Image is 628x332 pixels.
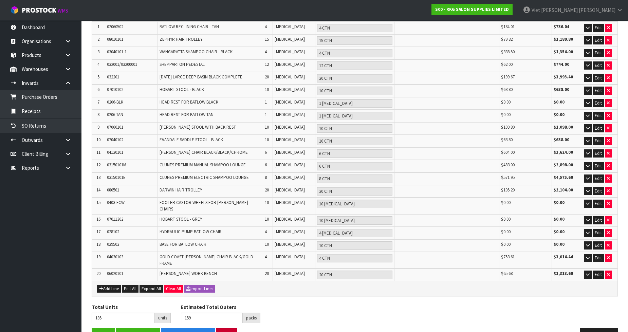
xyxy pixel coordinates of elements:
[160,24,219,30] span: BATLOW RECLINING CHAIR - TAN
[501,200,511,205] span: $0.00
[501,61,513,67] span: $62.00
[265,216,269,222] span: 10
[107,49,127,55] span: 03040101-1
[593,24,604,32] button: Edit
[265,200,269,205] span: 10
[265,36,269,42] span: 15
[275,229,305,235] span: [MEDICAL_DATA]
[275,174,305,180] span: [MEDICAL_DATA]
[275,241,305,247] span: [MEDICAL_DATA]
[10,6,19,14] img: cube-alt.png
[275,74,305,80] span: [MEDICAL_DATA]
[593,124,604,132] button: Edit
[265,241,269,247] span: 10
[160,61,205,67] span: SHEPPARTON PEDESTAL
[501,74,515,80] span: $199.67
[107,216,123,222] span: 07011302
[160,74,242,80] span: [DATE] LARGE DEEP BASIN BLACK COMPLETE
[275,36,305,42] span: [MEDICAL_DATA]
[501,137,513,143] span: $63.80
[501,271,513,276] span: $65.68
[265,49,267,55] span: 4
[554,187,573,193] strong: $2,104.00
[593,174,604,183] button: Edit
[107,187,119,193] span: 080501
[317,61,392,70] input: Pack Review
[554,149,573,155] strong: $3,624.00
[317,24,392,32] input: Pack Review
[275,24,305,30] span: [MEDICAL_DATA]
[317,229,392,237] input: Pack Review
[107,149,123,155] span: 04120101
[275,99,305,105] span: [MEDICAL_DATA]
[92,303,118,311] label: Total Units
[58,7,68,14] small: WMS
[275,271,305,276] span: [MEDICAL_DATA]
[501,36,513,42] span: $79.32
[501,162,515,168] span: $483.00
[265,149,267,155] span: 6
[554,200,565,205] strong: $0.00
[96,271,100,276] span: 20
[593,200,604,208] button: Edit
[593,61,604,70] button: Edit
[317,99,392,108] input: Pack Review
[317,124,392,133] input: Pack Review
[593,74,604,82] button: Edit
[92,313,155,323] input: Total Units
[140,285,163,293] button: Expand All
[22,6,56,15] span: ProStock
[593,162,604,170] button: Edit
[160,124,236,130] span: [PERSON_NAME] STOOL WITH BACK REST
[107,200,125,205] span: 0403-FCW
[275,254,305,260] span: [MEDICAL_DATA]
[160,87,204,92] span: HOBART STOOL - BLACK
[265,187,269,193] span: 20
[579,7,615,13] span: [PERSON_NAME]
[107,74,119,80] span: 032201
[96,174,100,180] span: 13
[501,174,515,180] span: $571.95
[160,112,214,117] span: HEAD REST FOR BATLOW TAN
[160,241,206,247] span: BASE FOR BATLOW CHAIR
[160,271,217,276] span: [PERSON_NAME] WORK BENCH
[160,216,202,222] span: HOBART STOOL - GREY
[97,49,99,55] span: 3
[155,313,171,324] div: units
[97,112,99,117] span: 8
[275,137,305,143] span: [MEDICAL_DATA]
[593,112,604,120] button: Edit
[317,149,392,158] input: Pack Review
[107,99,123,105] span: 0206-BLK
[160,229,222,235] span: HYDRAULIC PUMP BATLOW CHAIR
[593,99,604,107] button: Edit
[107,241,119,247] span: 029502
[160,137,223,143] span: EVANDALE SADDLE STOOL - BLACK
[107,174,126,180] span: 03150101E
[317,241,392,250] input: Pack Review
[593,149,604,158] button: Edit
[97,74,99,80] span: 5
[554,229,565,235] strong: $0.00
[97,124,99,130] span: 9
[532,7,578,13] span: Viet [PERSON_NAME]
[96,229,100,235] span: 17
[275,124,305,130] span: [MEDICAL_DATA]
[265,254,267,260] span: 4
[96,200,100,205] span: 15
[501,229,511,235] span: $0.00
[435,6,509,12] strong: S00 - RKG SALON SUPPLIES LIMITED
[107,124,123,130] span: 07060101
[593,87,604,95] button: Edit
[554,254,573,260] strong: $3,014.44
[593,36,604,44] button: Edit
[107,254,123,260] span: 04030103
[275,216,305,222] span: [MEDICAL_DATA]
[554,87,569,92] strong: $638.00
[275,87,305,92] span: [MEDICAL_DATA]
[265,74,269,80] span: 20
[160,162,246,168] span: CLUNES PREMIUM MANUAL SHAMPOO LOUNGE
[317,187,392,196] input: Pack Review
[317,137,392,145] input: Pack Review
[107,61,137,67] span: 032001/03200001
